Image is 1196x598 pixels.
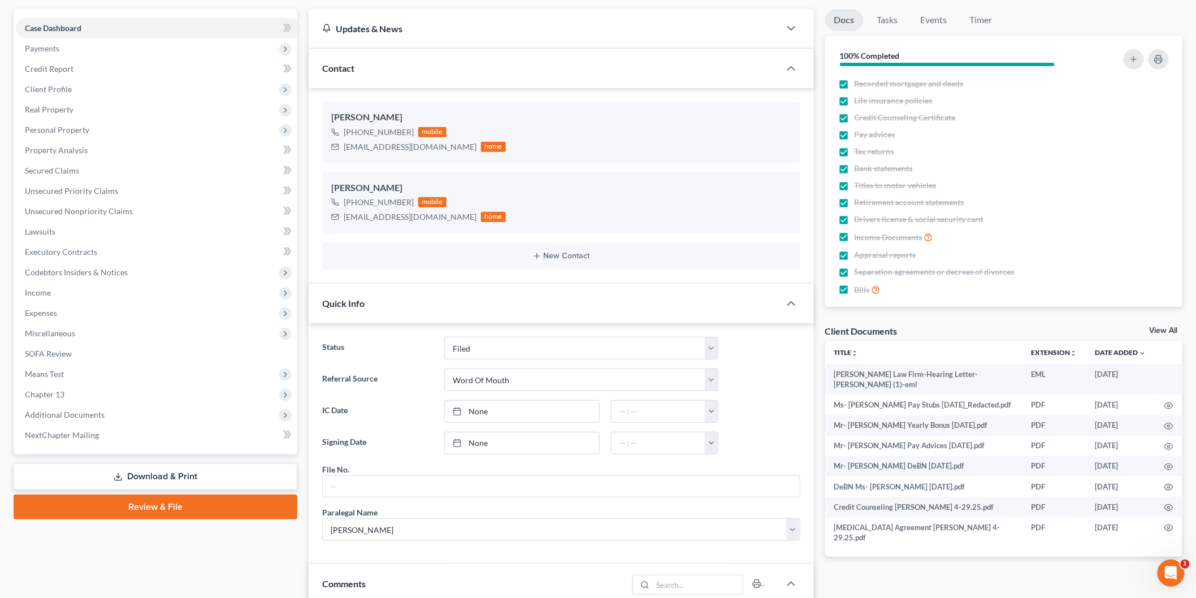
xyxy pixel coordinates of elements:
[16,18,297,38] a: Case Dashboard
[323,476,800,497] input: --
[25,288,51,297] span: Income
[418,127,447,137] div: mobile
[1181,560,1190,569] span: 1
[344,127,414,138] div: [PHONE_NUMBER]
[855,78,964,89] span: Recorded mortgages and deeds
[331,181,791,195] div: [PERSON_NAME]
[445,432,599,454] a: None
[14,495,297,519] a: Review & File
[855,146,894,157] span: Tax returns
[16,425,297,445] a: NextChapter Mailing
[25,105,73,114] span: Real Property
[1022,456,1086,476] td: PDF
[1150,327,1178,335] a: View All
[868,9,907,31] a: Tasks
[344,197,414,208] div: [PHONE_NUMBER]
[1158,560,1185,587] iframe: Intercom live chat
[25,206,133,216] span: Unsecured Nonpriority Claims
[25,369,64,379] span: Means Test
[825,456,1023,476] td: Mr- [PERSON_NAME] DeBN [DATE].pdf
[1095,348,1146,357] a: Date Added expand_more
[16,59,297,79] a: Credit Report
[1086,364,1155,395] td: [DATE]
[1086,395,1155,415] td: [DATE]
[16,344,297,364] a: SOFA Review
[344,141,476,153] div: [EMAIL_ADDRESS][DOMAIN_NAME]
[855,163,913,174] span: Bank statements
[1032,348,1077,357] a: Extensionunfold_more
[961,9,1002,31] a: Timer
[1022,517,1086,548] td: PDF
[1022,364,1086,395] td: EML
[825,436,1023,456] td: Mr- [PERSON_NAME] Pay Advices [DATE].pdf
[653,575,743,595] input: Search...
[317,369,439,391] label: Referral Source
[855,249,916,261] span: Appraisal reports
[16,181,297,201] a: Unsecured Priority Claims
[855,266,1015,278] span: Separation agreements or decrees of divorces
[16,161,297,181] a: Secured Claims
[840,51,900,60] strong: 100% Completed
[852,350,859,357] i: unfold_more
[1071,350,1077,357] i: unfold_more
[855,180,937,191] span: Titles to motor vehicles
[855,129,895,140] span: Pay advices
[25,166,79,175] span: Secured Claims
[825,415,1023,436] td: Mr- [PERSON_NAME] Yearly Bonus [DATE].pdf
[25,410,105,419] span: Additional Documents
[25,84,72,94] span: Client Profile
[1086,456,1155,476] td: [DATE]
[25,430,99,440] span: NextChapter Mailing
[16,242,297,262] a: Executory Contracts
[612,432,705,454] input: -- : --
[25,44,59,53] span: Payments
[825,364,1023,395] td: [PERSON_NAME] Law Firm-Hearing Letter-[PERSON_NAME] (1)-eml
[25,247,97,257] span: Executory Contracts
[1086,476,1155,497] td: [DATE]
[322,298,365,309] span: Quick Info
[25,328,75,338] span: Miscellaneous
[1086,415,1155,436] td: [DATE]
[1022,415,1086,436] td: PDF
[25,125,89,135] span: Personal Property
[331,252,791,261] button: New Contact
[1022,436,1086,456] td: PDF
[834,348,859,357] a: Titleunfold_more
[855,112,956,123] span: Credit Counseling Certificate
[825,9,864,31] a: Docs
[317,337,439,359] label: Status
[25,145,88,155] span: Property Analysis
[25,308,57,318] span: Expenses
[14,463,297,490] a: Download & Print
[317,432,439,454] label: Signing Date
[25,186,118,196] span: Unsecured Priority Claims
[322,506,378,518] div: Paralegal Name
[825,325,898,337] div: Client Documents
[16,201,297,222] a: Unsecured Nonpriority Claims
[25,389,64,399] span: Chapter 13
[25,349,72,358] span: SOFA Review
[16,140,297,161] a: Property Analysis
[855,284,870,296] span: Bills
[445,401,599,422] a: None
[25,267,128,277] span: Codebtors Insiders & Notices
[1022,476,1086,497] td: PDF
[322,463,349,475] div: File No.
[331,111,791,124] div: [PERSON_NAME]
[855,232,922,243] span: Income Documents
[825,476,1023,497] td: DeBN Ms- [PERSON_NAME] [DATE].pdf
[16,222,297,242] a: Lawsuits
[1086,517,1155,548] td: [DATE]
[322,578,366,589] span: Comments
[317,400,439,423] label: IC Date
[322,63,354,73] span: Contact
[612,401,705,422] input: -- : --
[25,23,81,33] span: Case Dashboard
[825,517,1023,548] td: [MEDICAL_DATA] Agreement [PERSON_NAME] 4-29.25.pdf
[1086,497,1155,517] td: [DATE]
[855,95,933,106] span: Life insurance policies
[1086,436,1155,456] td: [DATE]
[25,64,73,73] span: Credit Report
[1022,395,1086,415] td: PDF
[481,142,506,152] div: home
